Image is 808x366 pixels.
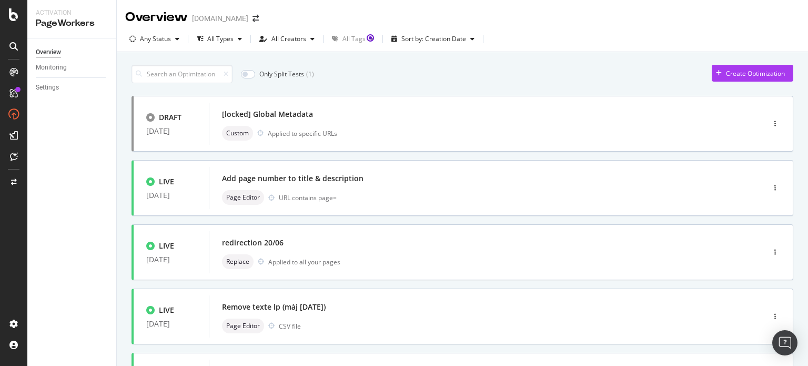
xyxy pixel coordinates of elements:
span: Custom [226,130,249,136]
div: CSV file [279,322,301,331]
div: Add page number to title & description [222,173,363,184]
button: All Types [193,31,246,47]
div: LIVE [159,241,174,251]
div: Sort by: Creation Date [401,36,466,42]
span: Replace [226,259,249,265]
div: Any Status [140,36,171,42]
div: LIVE [159,176,174,187]
a: Monitoring [36,62,109,73]
div: neutral label [222,254,254,269]
div: [DATE] [146,191,196,200]
div: [locked] Global Metadata [222,109,313,120]
div: [DATE] [146,127,196,135]
button: Sort by: Creation Date [387,31,479,47]
div: URL contains page= [279,193,720,202]
div: [DATE] [146,255,196,264]
div: [DATE] [146,320,196,328]
button: Any Status [125,31,184,47]
a: Settings [36,82,109,93]
div: Only Split Tests [259,70,304,78]
div: ( 1 ) [306,70,314,78]
div: Overview [36,47,61,58]
button: All Tags [328,31,378,47]
div: Tooltip anchor [366,33,375,43]
div: Applied to specific URLs [268,129,337,138]
div: Remove texte lp (màj [DATE]) [222,302,326,312]
div: Open Intercom Messenger [772,330,797,355]
div: neutral label [222,319,264,333]
div: Monitoring [36,62,67,73]
div: [DOMAIN_NAME] [192,13,248,24]
div: arrow-right-arrow-left [252,15,259,22]
div: PageWorkers [36,17,108,29]
div: neutral label [222,126,253,141]
div: LIVE [159,305,174,315]
div: DRAFT [159,112,181,123]
span: Page Editor [226,323,260,329]
div: redirection 20/06 [222,238,284,248]
div: neutral label [222,190,264,205]
div: All Creators [271,36,306,42]
button: All Creators [255,31,319,47]
div: All Types [207,36,234,42]
input: Search an Optimization [132,65,233,83]
button: Create Optimization [712,65,793,82]
div: Settings [36,82,59,93]
div: Applied to all your pages [268,258,340,266]
span: Page Editor [226,194,260,201]
div: Overview [125,8,188,26]
div: All Tags [342,36,366,42]
div: Create Optimization [726,69,785,78]
a: Overview [36,47,109,58]
div: Activation [36,8,108,17]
